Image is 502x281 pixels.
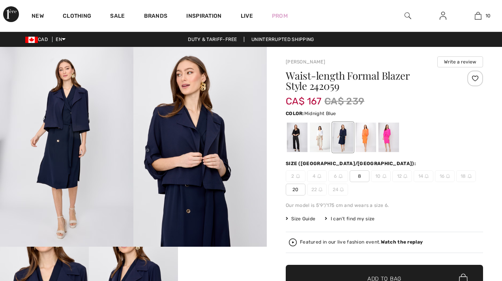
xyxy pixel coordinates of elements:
[340,188,344,192] img: ring-m.svg
[468,174,472,178] img: ring-m.svg
[350,170,369,182] span: 8
[286,202,483,209] div: Our model is 5'9"/175 cm and wears a size 6.
[318,188,322,192] img: ring-m.svg
[186,13,221,21] span: Inspiration
[300,240,423,245] div: Featured in our live fashion event.
[286,170,305,182] span: 2
[475,11,481,20] img: My Bag
[286,88,321,107] span: CA$ 167
[286,59,325,65] a: [PERSON_NAME]
[304,111,336,116] span: Midnight Blue
[371,170,391,182] span: 10
[289,238,297,246] img: Watch the replay
[446,174,450,178] img: ring-m.svg
[456,170,476,182] span: 18
[32,13,44,21] a: New
[325,215,375,222] div: I can't find my size
[392,170,412,182] span: 12
[324,94,364,108] span: CA$ 239
[56,37,66,42] span: EN
[307,170,327,182] span: 4
[333,123,353,152] div: Midnight Blue
[437,56,483,67] button: Write a review
[382,174,386,178] img: ring-m.svg
[339,174,343,178] img: ring-m.svg
[286,184,305,195] span: 20
[296,174,300,178] img: ring-m.svg
[461,11,495,20] a: 10
[328,184,348,195] span: 24
[405,11,411,20] img: search the website
[381,239,423,245] strong: Watch the replay
[328,170,348,182] span: 6
[241,12,253,20] a: Live
[403,174,407,178] img: ring-m.svg
[317,174,321,178] img: ring-m.svg
[307,184,327,195] span: 22
[433,11,453,21] a: Sign In
[356,123,376,152] div: Mandarin
[63,13,91,21] a: Clothing
[25,37,51,42] span: CAD
[133,47,267,247] img: Waist-Length Formal Blazer Style 242059. 2
[286,215,315,222] span: Size Guide
[425,174,429,178] img: ring-m.svg
[286,111,304,116] span: Color:
[286,71,450,91] h1: Waist-length Formal Blazer Style 242059
[485,12,491,19] span: 10
[310,123,330,152] div: Vanilla 30
[144,13,168,21] a: Brands
[435,170,455,182] span: 16
[25,37,38,43] img: Canadian Dollar
[286,160,418,167] div: Size ([GEOGRAPHIC_DATA]/[GEOGRAPHIC_DATA]):
[3,6,19,22] img: 1ère Avenue
[414,170,433,182] span: 14
[378,123,399,152] div: Ultra pink
[287,123,307,152] div: Black
[110,13,125,21] a: Sale
[440,11,446,20] img: My Info
[272,12,288,20] a: Prom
